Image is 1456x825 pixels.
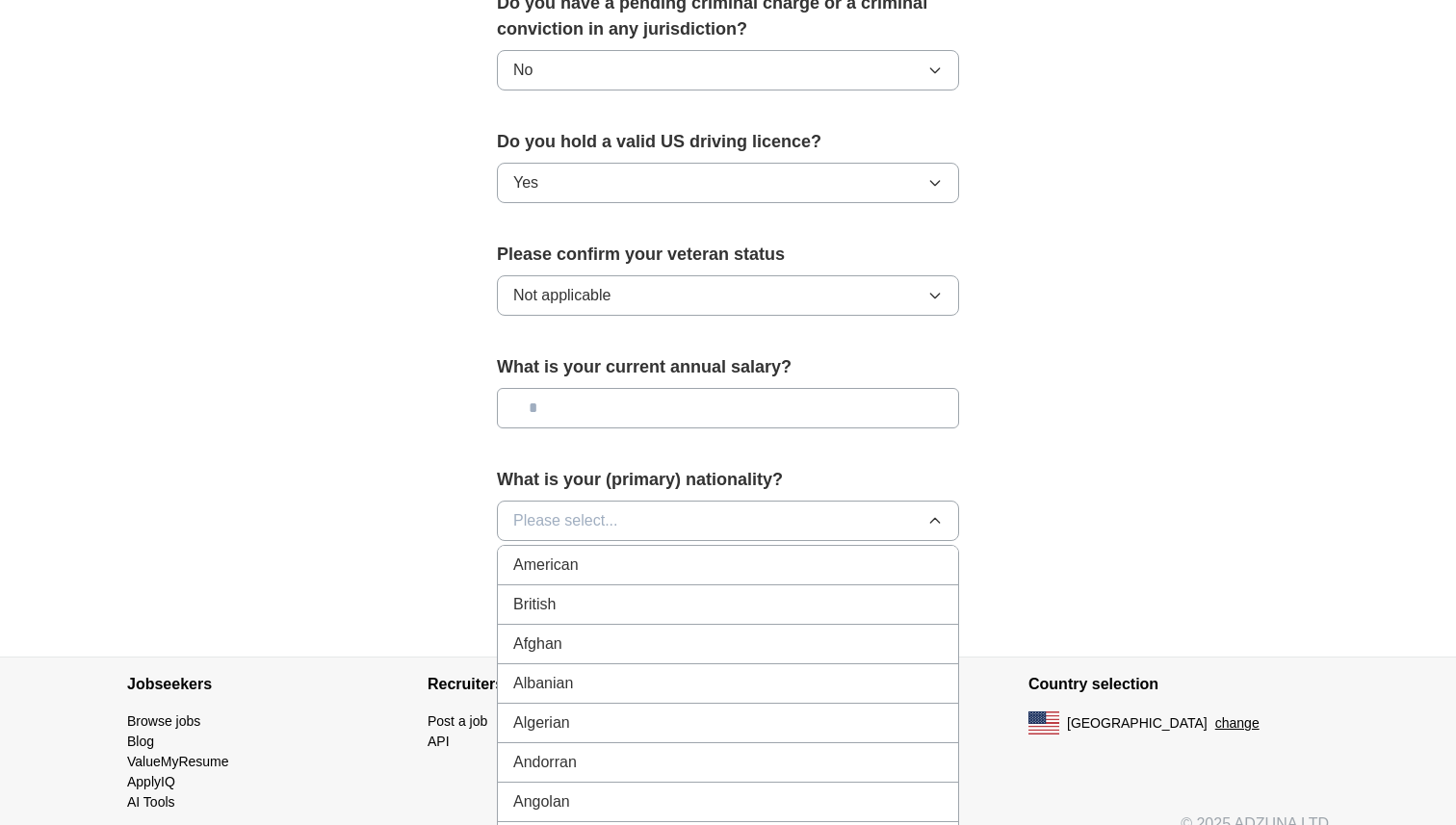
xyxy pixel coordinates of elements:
span: British [513,593,556,616]
h4: Country selection [1028,657,1329,711]
a: Browse jobs [127,713,200,729]
span: Andorran [513,751,577,774]
label: What is your (primary) nationality? [497,467,959,493]
button: Please select... [497,501,959,541]
span: [GEOGRAPHIC_DATA] [1067,713,1208,734]
button: change [1215,713,1260,734]
button: Not applicable [497,275,959,316]
button: No [497,50,959,90]
span: Please select... [513,509,618,532]
img: US flag [1028,711,1059,735]
a: Blog [127,734,154,749]
label: Please confirm your veteran status [497,242,959,268]
button: Yes [497,163,959,203]
label: Do you hold a valid US driving licence? [497,129,959,155]
span: Not applicable [513,284,611,307]
span: Afghan [513,632,562,656]
span: American [513,554,579,577]
a: ValueMyResume [127,754,229,769]
span: Albanian [513,672,573,695]
a: API [428,734,450,749]
a: Post a job [428,713,487,729]
span: Angolan [513,790,570,813]
label: What is your current annual salary? [497,354,959,380]
span: Yes [513,171,538,194]
span: No [513,59,533,82]
a: AI Tools [127,794,175,810]
span: Algerian [513,711,570,735]
a: ApplyIQ [127,774,175,789]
